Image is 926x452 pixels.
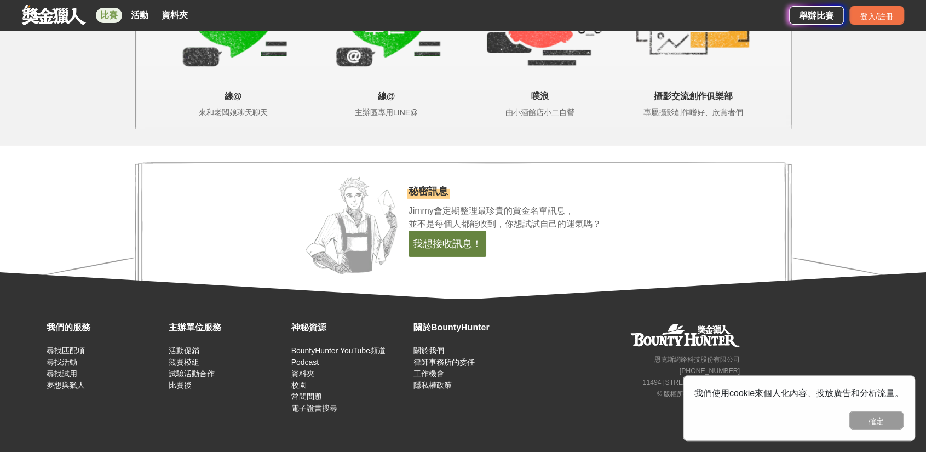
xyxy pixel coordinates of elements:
[654,91,733,101] font: 攝影交流創作俱樂部
[100,10,118,20] font: 比賽
[680,367,740,375] font: [PHONE_NUMBER]
[792,258,893,277] img: 訂閱信
[47,358,77,367] a: 尋找活動
[169,323,221,332] font: 主辦單位服務
[643,108,743,117] font: 專屬攝影創作嗜好、欣賞者們
[355,108,418,117] font: 主辦區專用LINE@
[291,381,307,390] a: 校園
[413,346,444,355] a: 關於我們
[413,381,452,390] a: 隱私權政策
[409,206,574,215] font: Jimmy會定期整理最珍貴的賞金名單訊息，
[378,91,395,101] font: 線@
[199,108,268,117] font: 來和老闆娘聊天聊天
[291,358,319,367] a: Podcast
[413,369,444,378] a: 工作機會
[642,379,739,386] font: 11494 [STREET_ADDRESS]3樓
[169,346,199,355] a: 活動促銷
[169,358,199,367] a: 競賽模組
[291,392,322,401] a: 常問問題
[849,411,904,430] button: 確定
[789,6,844,25] a: 舉辦比賽
[799,11,834,20] font: 舉辦比賽
[169,381,192,390] a: 比賽後
[157,8,192,23] a: 資料夾
[657,390,690,398] font: © 版權所有
[162,10,188,20] font: 資料夾
[34,258,135,277] img: 訂閱信
[409,186,448,197] font: 秘密訊息
[654,356,740,363] font: 恩克斯網路科技股份有限公司
[409,219,601,228] font: 並不是每個人都能收到，你想試試自己的運氣嗎？
[869,417,884,426] font: 確定
[299,173,409,277] img: 吉米
[860,12,893,21] font: 登入/註冊
[96,8,122,23] a: 比賽
[413,323,490,332] font: 關於BountyHunter
[291,323,326,332] font: 神秘資源
[291,369,314,378] a: 資料夾
[413,358,475,367] a: 律師事務所的委任
[126,8,153,23] a: 活動
[291,404,337,413] a: 電子證書搜尋
[47,323,90,332] font: 我們的服務
[47,381,85,390] a: 夢想與獵人
[131,10,148,20] font: 活動
[225,91,242,101] font: 線@
[47,346,85,355] a: 尋找匹配項
[694,388,904,398] font: 我們使用cookie來個人化內容、投放廣告和分析流量。
[169,369,215,378] a: 試驗活動合作
[531,91,549,101] font: 噗浪
[291,346,386,355] a: BountyHunter YouTube頻道
[47,369,77,378] a: 尋找試用
[413,238,482,249] font: 我想接收訊息！
[505,108,574,117] font: 由小酒館店小二自營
